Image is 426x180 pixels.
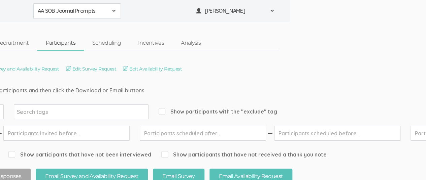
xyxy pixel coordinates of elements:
a: Scheduling [84,36,130,50]
span: Show participants that have not received a thank you note [161,151,327,159]
span: [PERSON_NAME] [205,7,265,15]
input: Search tags [17,107,59,116]
a: Incentives [129,36,172,50]
input: Participants scheduled after... [140,126,266,141]
button: [PERSON_NAME] [192,3,279,18]
img: dash.svg [267,126,273,141]
span: Show participants that have not been interviewed [8,151,151,159]
a: Edit Survey Request [66,65,116,73]
iframe: Chat Widget [392,148,426,180]
input: Participants invited before... [3,126,130,141]
a: Participants [37,36,84,50]
input: Participants scheduled before... [274,126,400,141]
a: Analysis [172,36,209,50]
span: Show participants with the "exclude" tag [159,108,277,116]
span: AA SOB Journal Prompts [38,7,108,15]
a: Edit Availability Request [123,65,182,73]
button: AA SOB Journal Prompts [33,3,121,18]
